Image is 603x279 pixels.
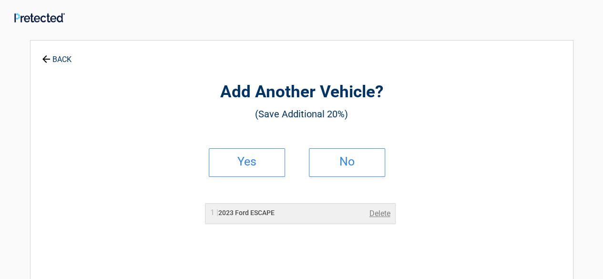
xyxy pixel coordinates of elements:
[210,208,218,217] span: 1 |
[14,13,65,22] img: Main Logo
[369,208,390,219] a: Delete
[210,208,275,218] h2: 2023 Ford ESCAPE
[83,81,521,103] h2: Add Another Vehicle?
[83,106,521,122] h3: (Save Additional 20%)
[40,47,73,63] a: BACK
[319,158,375,165] h2: No
[219,158,275,165] h2: Yes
